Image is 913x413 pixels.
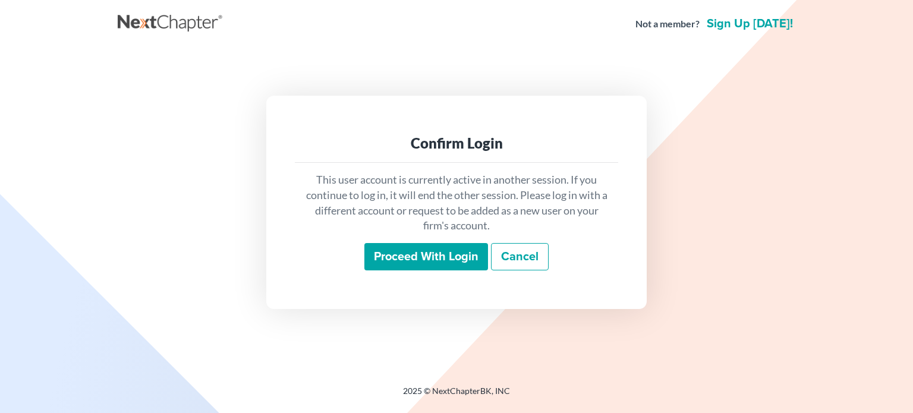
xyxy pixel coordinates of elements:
a: Cancel [491,243,549,270]
p: This user account is currently active in another session. If you continue to log in, it will end ... [304,172,609,234]
strong: Not a member? [635,17,700,31]
a: Sign up [DATE]! [704,18,795,30]
div: 2025 © NextChapterBK, INC [118,385,795,406]
input: Proceed with login [364,243,488,270]
div: Confirm Login [304,134,609,153]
